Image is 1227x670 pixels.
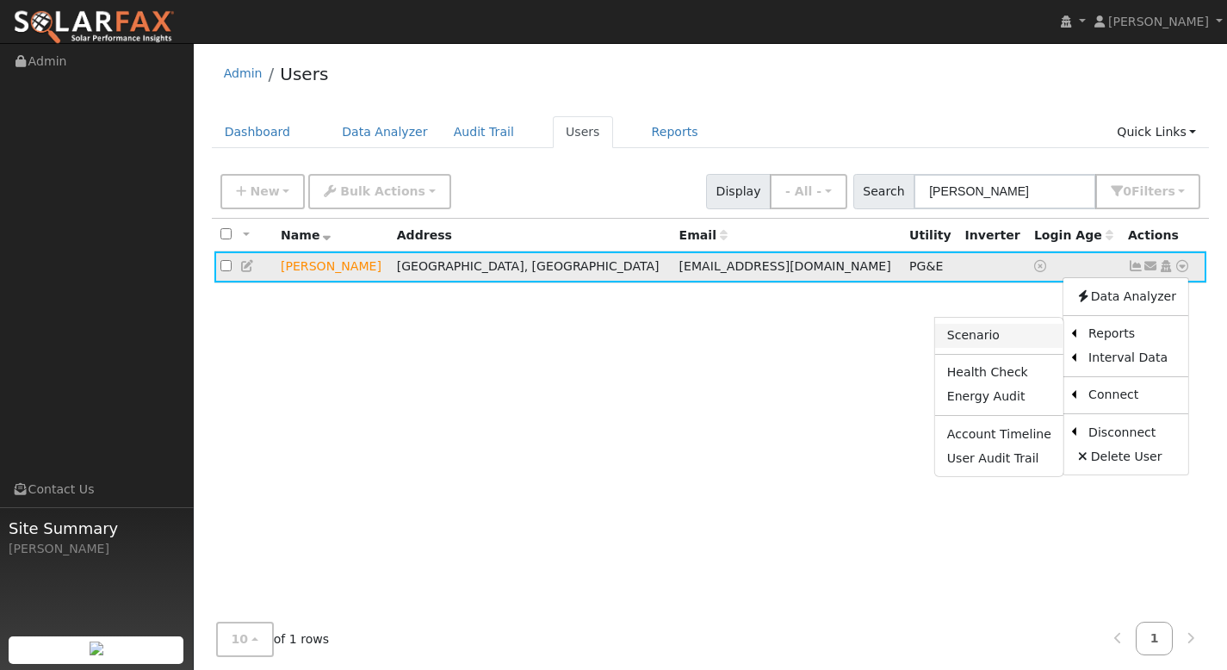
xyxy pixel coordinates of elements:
[216,622,274,657] button: 10
[909,226,952,245] div: Utility
[1136,622,1174,655] a: 1
[1076,346,1188,370] a: Interval Data
[1076,420,1188,444] a: Disconnect
[1034,228,1113,242] span: Days since last login
[224,66,263,80] a: Admin
[914,174,1096,209] input: Search
[935,324,1063,348] a: Scenario Report
[275,251,391,283] td: Lead
[250,184,279,198] span: New
[329,116,441,148] a: Data Analyzer
[1168,184,1174,198] span: s
[216,622,330,657] span: of 1 rows
[220,174,306,209] button: New
[1063,444,1188,468] a: Delete User
[679,259,891,273] span: [EMAIL_ADDRESS][DOMAIN_NAME]
[1104,116,1209,148] a: Quick Links
[553,116,613,148] a: Users
[391,251,673,283] td: [GEOGRAPHIC_DATA], [GEOGRAPHIC_DATA]
[281,228,332,242] span: Name
[1158,259,1174,273] a: Login As
[1076,383,1188,407] a: Connect
[639,116,711,148] a: Reports
[1108,15,1209,28] span: [PERSON_NAME]
[308,174,450,209] button: Bulk Actions
[935,422,1063,446] a: Account Timeline Report
[935,361,1063,385] a: Health Check Report
[1143,257,1159,276] a: papa.mishra@gmail.com
[232,632,249,646] span: 10
[1128,259,1143,273] a: Show Graph
[441,116,527,148] a: Audit Trail
[212,116,304,148] a: Dashboard
[1174,257,1190,276] a: Other actions
[964,226,1021,245] div: Inverter
[1128,226,1200,245] div: Actions
[1131,184,1175,198] span: Filter
[1063,284,1188,308] a: Data Analyzer
[9,540,184,558] div: [PERSON_NAME]
[9,517,184,540] span: Site Summary
[13,9,175,46] img: SolarFax
[770,174,847,209] button: - All -
[340,184,425,198] span: Bulk Actions
[240,259,256,273] a: Edit User
[90,642,103,655] img: retrieve
[935,385,1063,409] a: Energy Audit Report
[1095,174,1200,209] button: 0Filters
[679,228,728,242] span: Email
[1076,322,1188,346] a: Reports
[706,174,771,209] span: Display
[909,259,943,273] span: PG&E
[935,446,1063,470] a: User Audit Trail
[397,226,667,245] div: Address
[1034,259,1050,273] a: No login access
[280,64,328,84] a: Users
[853,174,914,209] span: Search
